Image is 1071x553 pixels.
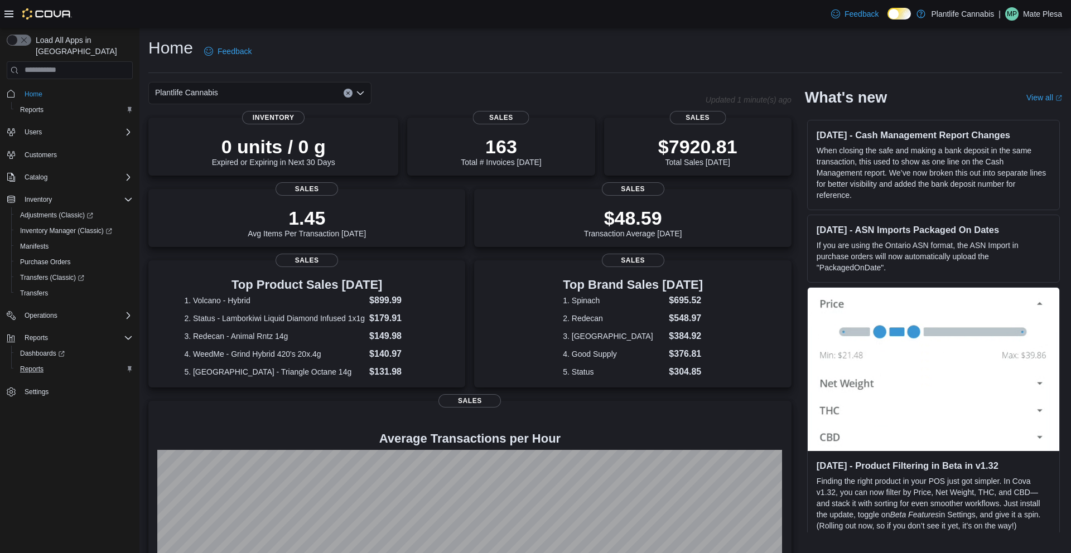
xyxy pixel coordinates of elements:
[20,171,133,184] span: Catalog
[25,333,48,342] span: Reports
[276,254,338,267] span: Sales
[25,128,42,137] span: Users
[31,35,133,57] span: Load All Apps in [GEOGRAPHIC_DATA]
[218,46,252,57] span: Feedback
[890,510,939,519] em: Beta Features
[461,135,541,167] div: Total # Invoices [DATE]
[669,329,703,343] dd: $384.92
[20,88,47,101] a: Home
[1007,7,1017,21] span: MP
[248,207,366,238] div: Avg Items Per Transaction [DATE]
[2,192,137,207] button: Inventory
[473,111,529,124] span: Sales
[669,347,703,361] dd: $376.81
[20,258,71,266] span: Purchase Orders
[438,394,501,408] span: Sales
[11,361,137,377] button: Reports
[20,309,62,322] button: Operations
[157,432,783,445] h4: Average Transactions per Hour
[155,86,218,99] span: Plantlife Cannabis
[11,346,137,361] a: Dashboards
[7,81,133,429] nav: Complex example
[563,331,664,342] dt: 3. [GEOGRAPHIC_DATA]
[20,193,133,206] span: Inventory
[817,129,1050,140] h3: [DATE] - Cash Management Report Changes
[16,271,89,284] a: Transfers (Classic)
[20,331,52,345] button: Reports
[16,362,48,376] a: Reports
[25,195,52,204] span: Inventory
[563,366,664,377] dt: 5. Status
[16,287,133,300] span: Transfers
[212,135,335,158] p: 0 units / 0 g
[344,89,353,98] button: Clear input
[20,226,112,235] span: Inventory Manager (Classic)
[369,294,430,307] dd: $899.99
[20,148,61,162] a: Customers
[20,385,133,399] span: Settings
[148,37,193,59] h1: Home
[845,8,879,20] span: Feedback
[20,211,93,220] span: Adjustments (Classic)
[563,278,703,292] h3: Top Brand Sales [DATE]
[16,271,133,284] span: Transfers (Classic)
[20,148,133,162] span: Customers
[16,240,53,253] a: Manifests
[669,365,703,379] dd: $304.85
[16,287,52,300] a: Transfers
[2,86,137,102] button: Home
[931,7,994,21] p: Plantlife Cannabis
[16,240,133,253] span: Manifests
[369,365,430,379] dd: $131.98
[20,125,46,139] button: Users
[212,135,335,167] div: Expired or Expiring in Next 30 Days
[827,3,883,25] a: Feedback
[2,330,137,346] button: Reports
[184,348,365,360] dt: 4. WeedMe - Grind Hybrid 420's 20x.4g
[11,102,137,118] button: Reports
[658,135,737,167] div: Total Sales [DATE]
[20,309,133,322] span: Operations
[25,311,57,320] span: Operations
[563,313,664,324] dt: 2. Redecan
[16,224,117,237] a: Inventory Manager (Classic)
[369,312,430,325] dd: $179.91
[805,89,887,106] h2: What's new
[184,278,430,292] h3: Top Product Sales [DATE]
[184,295,365,306] dt: 1. Volcano - Hybrid
[22,8,72,20] img: Cova
[11,285,137,301] button: Transfers
[584,207,682,229] p: $48.59
[369,329,430,343] dd: $149.98
[2,384,137,400] button: Settings
[20,349,65,358] span: Dashboards
[669,294,703,307] dd: $695.52
[16,103,48,117] a: Reports
[817,460,1050,471] h3: [DATE] - Product Filtering in Beta in v1.32
[2,147,137,163] button: Customers
[602,182,664,196] span: Sales
[25,90,42,99] span: Home
[369,347,430,361] dd: $140.97
[706,95,792,104] p: Updated 1 minute(s) ago
[658,135,737,158] p: $7920.81
[16,208,98,222] a: Adjustments (Classic)
[20,365,44,373] span: Reports
[16,208,133,222] span: Adjustments (Classic)
[1055,95,1062,101] svg: External link
[817,145,1050,201] p: When closing the safe and making a bank deposit in the same transaction, this used to show as one...
[602,254,664,267] span: Sales
[563,295,664,306] dt: 1. Spinach
[817,476,1050,531] p: Finding the right product in your POS just got simpler. In Cova v1.32, you can now filter by Pric...
[1005,7,1019,21] div: Mate Plesa
[242,111,305,124] span: Inventory
[16,362,133,376] span: Reports
[20,171,52,184] button: Catalog
[16,255,133,269] span: Purchase Orders
[669,312,703,325] dd: $548.97
[20,105,44,114] span: Reports
[25,173,47,182] span: Catalog
[20,242,49,251] span: Manifests
[11,270,137,285] a: Transfers (Classic)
